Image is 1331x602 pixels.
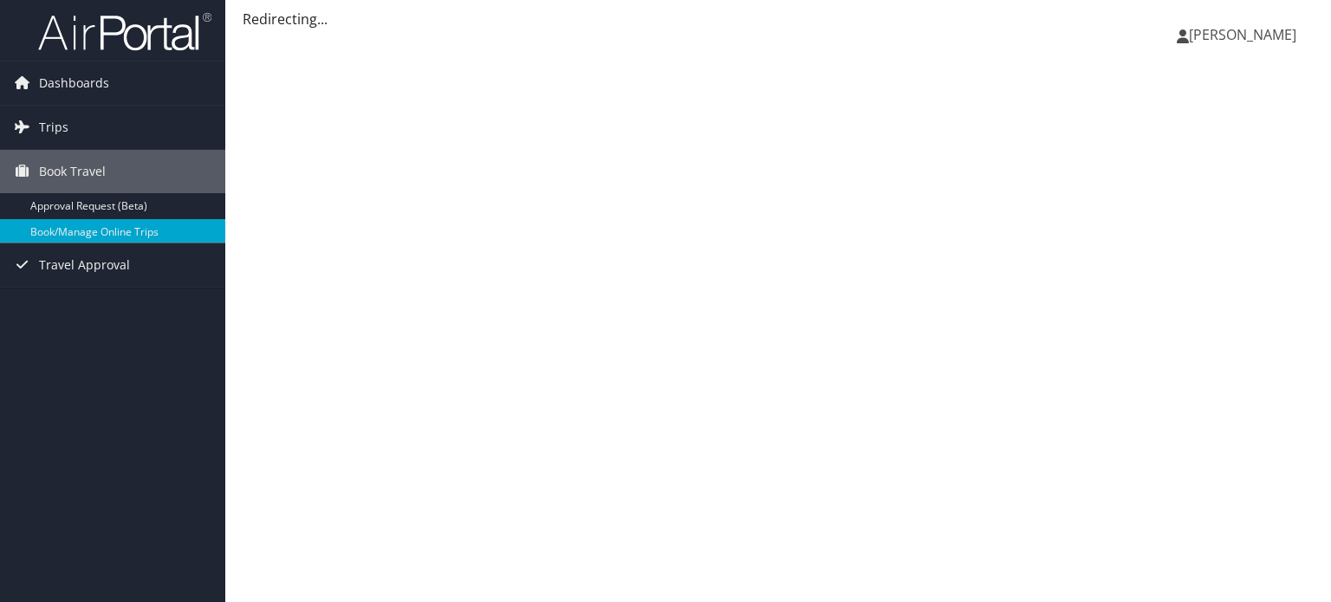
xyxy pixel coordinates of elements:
[243,9,1314,29] div: Redirecting...
[39,106,68,149] span: Trips
[38,11,211,52] img: airportal-logo.png
[1189,25,1296,44] span: [PERSON_NAME]
[39,243,130,287] span: Travel Approval
[39,61,109,105] span: Dashboards
[1177,9,1314,61] a: [PERSON_NAME]
[39,150,106,193] span: Book Travel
